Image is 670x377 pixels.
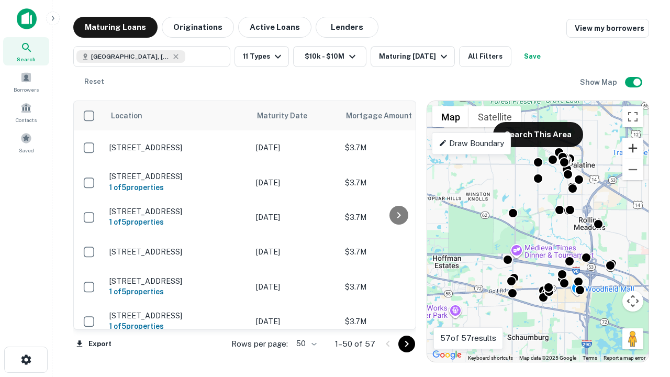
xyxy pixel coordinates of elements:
[519,355,576,361] span: Map data ©2025 Google
[256,281,334,293] p: [DATE]
[371,46,455,67] button: Maturing [DATE]
[109,207,245,216] p: [STREET_ADDRESS]
[109,311,245,320] p: [STREET_ADDRESS]
[432,106,469,127] button: Show street map
[234,46,289,67] button: 11 Types
[109,216,245,228] h6: 1 of 5 properties
[427,101,649,362] div: 0 0
[73,336,114,352] button: Export
[604,355,645,361] a: Report a map error
[14,85,39,94] span: Borrowers
[622,106,643,127] button: Toggle fullscreen view
[77,71,111,92] button: Reset
[256,316,334,327] p: [DATE]
[104,101,251,130] th: Location
[292,336,318,351] div: 50
[109,247,245,257] p: [STREET_ADDRESS]
[3,98,49,126] a: Contacts
[256,212,334,223] p: [DATE]
[3,128,49,157] a: Saved
[256,246,334,258] p: [DATE]
[566,19,649,38] a: View my borrowers
[3,37,49,65] a: Search
[379,50,450,63] div: Maturing [DATE]
[468,354,513,362] button: Keyboard shortcuts
[622,138,643,159] button: Zoom in
[17,55,36,63] span: Search
[439,137,504,150] p: Draw Boundary
[316,17,378,38] button: Lenders
[256,142,334,153] p: [DATE]
[251,101,340,130] th: Maturity Date
[345,177,450,188] p: $3.7M
[345,142,450,153] p: $3.7M
[469,106,521,127] button: Show satellite imagery
[493,122,583,147] button: Search This Area
[19,146,34,154] span: Saved
[16,116,37,124] span: Contacts
[622,291,643,312] button: Map camera controls
[440,332,496,345] p: 57 of 57 results
[583,355,597,361] a: Terms (opens in new tab)
[91,52,170,61] span: [GEOGRAPHIC_DATA], [GEOGRAPHIC_DATA]
[109,182,245,193] h6: 1 of 5 properties
[516,46,549,67] button: Save your search to get updates of matches that match your search criteria.
[238,17,311,38] button: Active Loans
[109,172,245,181] p: [STREET_ADDRESS]
[345,316,450,327] p: $3.7M
[109,276,245,286] p: [STREET_ADDRESS]
[73,17,158,38] button: Maturing Loans
[110,109,142,122] span: Location
[345,246,450,258] p: $3.7M
[109,320,245,332] h6: 1 of 5 properties
[293,46,366,67] button: $10k - $10M
[618,293,670,343] iframe: Chat Widget
[256,177,334,188] p: [DATE]
[335,338,375,350] p: 1–50 of 57
[340,101,455,130] th: Mortgage Amount
[109,286,245,297] h6: 1 of 5 properties
[17,8,37,29] img: capitalize-icon.png
[459,46,511,67] button: All Filters
[231,338,288,350] p: Rows per page:
[580,76,619,88] h6: Show Map
[109,143,245,152] p: [STREET_ADDRESS]
[345,281,450,293] p: $3.7M
[346,109,426,122] span: Mortgage Amount
[345,212,450,223] p: $3.7M
[257,109,321,122] span: Maturity Date
[622,159,643,180] button: Zoom out
[430,348,464,362] a: Open this area in Google Maps (opens a new window)
[3,68,49,96] a: Borrowers
[430,348,464,362] img: Google
[162,17,234,38] button: Originations
[398,336,415,352] button: Go to next page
